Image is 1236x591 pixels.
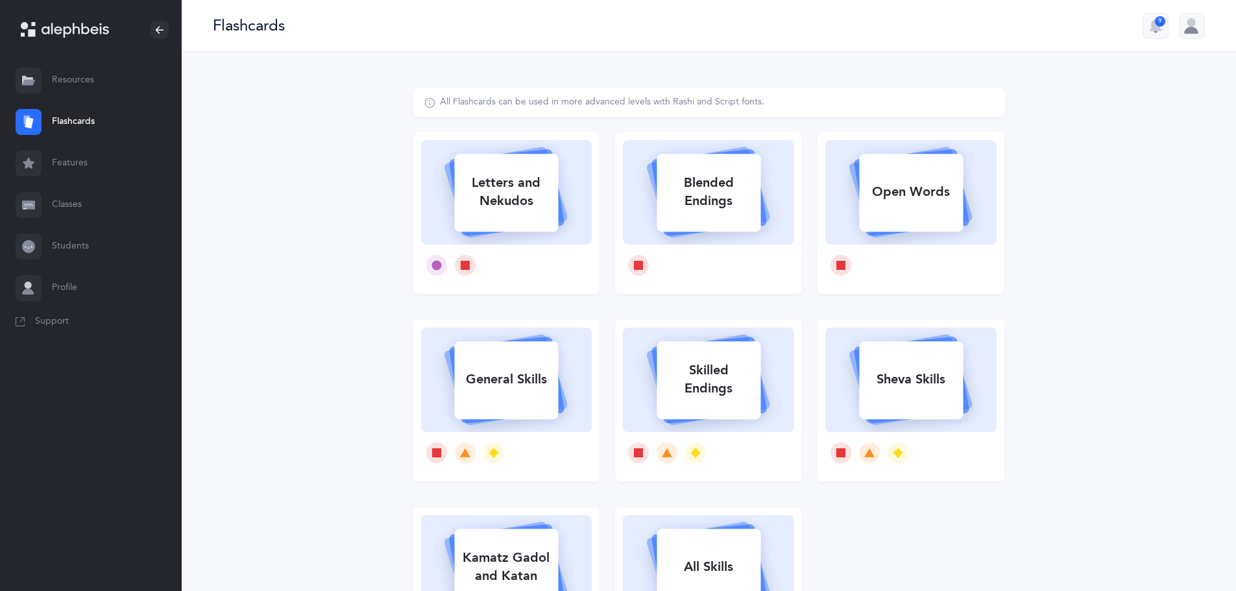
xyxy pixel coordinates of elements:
div: All Skills [657,550,760,584]
div: Letters and Nekudos [454,166,558,218]
button: 9 [1143,13,1169,39]
span: Support [35,315,69,328]
div: Blended Endings [657,166,760,218]
div: All Flashcards can be used in more advanced levels with Rashi and Script fonts. [440,96,764,109]
div: Sheva Skills [859,363,963,396]
div: Flashcards [213,15,285,36]
div: Skilled Endings [657,354,760,405]
div: 9 [1155,16,1165,27]
div: General Skills [454,363,558,396]
div: Open Words [859,175,963,209]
